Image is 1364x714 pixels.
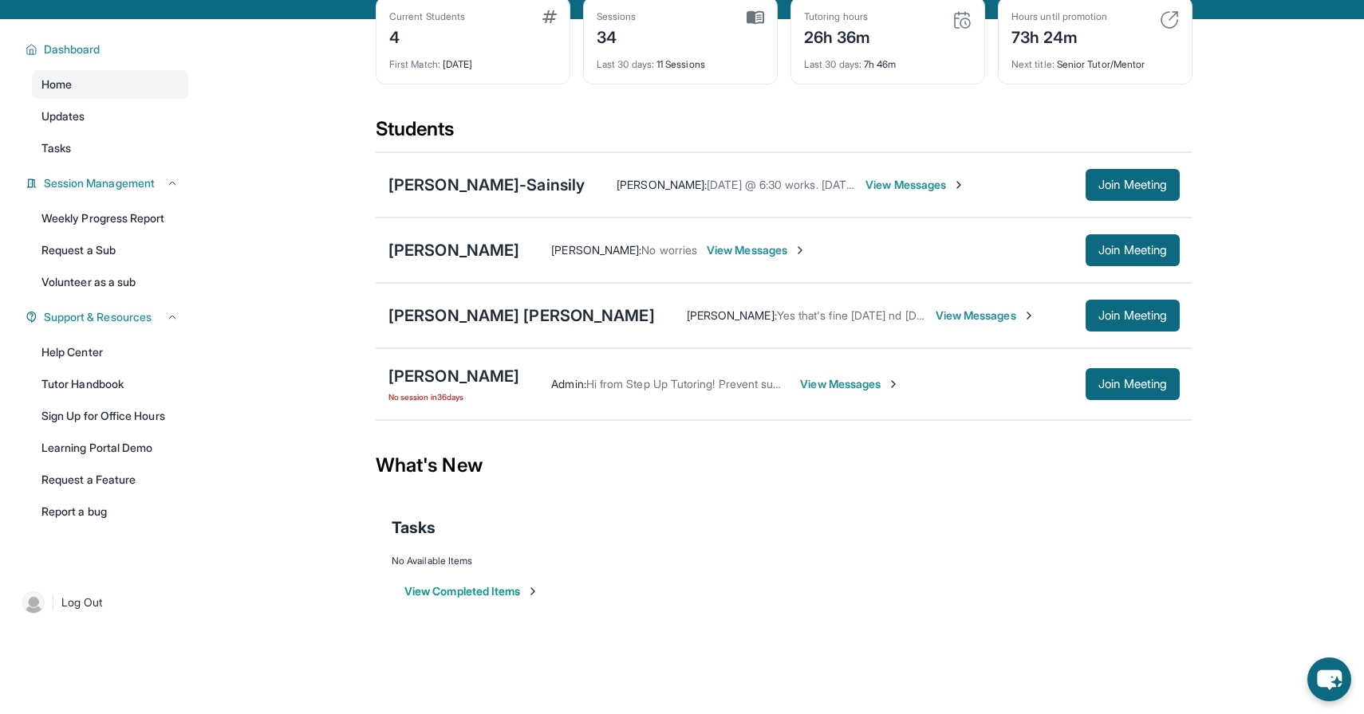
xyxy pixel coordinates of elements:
[32,236,188,265] a: Request a Sub
[389,49,557,71] div: [DATE]
[597,58,654,70] span: Last 30 days :
[37,309,179,325] button: Support & Resources
[804,58,861,70] span: Last 30 days :
[392,555,1177,567] div: No Available Items
[32,497,188,526] a: Report a bug
[32,465,188,494] a: Request a Feature
[41,140,71,156] span: Tasks
[389,58,440,70] span: First Match :
[37,175,179,191] button: Session Management
[16,585,188,620] a: |Log Out
[865,177,965,193] span: View Messages
[388,174,585,196] div: [PERSON_NAME]-Sainsily
[1098,245,1167,255] span: Join Meeting
[804,49,972,71] div: 7h 46m
[51,593,55,612] span: |
[1086,368,1180,400] button: Join Meeting
[936,308,1035,324] span: View Messages
[641,243,697,257] span: No worries
[1098,379,1167,389] span: Join Meeting
[389,23,465,49] div: 4
[388,304,655,327] div: [PERSON_NAME] [PERSON_NAME]
[389,10,465,23] div: Current Students
[1086,234,1180,266] button: Join Meeting
[37,41,179,57] button: Dashboard
[376,116,1193,151] div: Students
[1011,23,1107,49] div: 73h 24m
[32,102,188,131] a: Updates
[32,134,188,163] a: Tasks
[800,376,900,392] span: View Messages
[392,516,436,539] span: Tasks
[32,70,188,99] a: Home
[32,433,188,462] a: Learning Portal Demo
[388,239,519,261] div: [PERSON_NAME]
[804,10,871,23] div: Tutoring hours
[388,390,519,403] span: No session in 36 days
[687,308,777,322] span: [PERSON_NAME] :
[747,10,764,25] img: card
[44,41,101,57] span: Dashboard
[542,10,557,23] img: card
[1011,58,1055,70] span: Next title :
[707,178,1303,191] span: [DATE] @ 6:30 works. [DATE] works doesn't work because [PERSON_NAME] goes with her dad every othe...
[804,23,871,49] div: 26h 36m
[32,204,188,233] a: Weekly Progress Report
[887,378,900,390] img: Chevron-Right
[1098,311,1167,320] span: Join Meeting
[22,591,45,614] img: user-img
[597,10,637,23] div: Sessions
[1098,180,1167,190] span: Join Meeting
[1011,10,1107,23] div: Hours until promotion
[44,309,152,325] span: Support & Resources
[597,23,637,49] div: 34
[1160,10,1179,29] img: card
[551,243,641,257] span: [PERSON_NAME] :
[551,377,585,390] span: Admin :
[1023,309,1035,322] img: Chevron-Right
[32,338,188,367] a: Help Center
[32,370,188,398] a: Tutor Handbook
[597,49,764,71] div: 11 Sessions
[777,308,940,322] span: Yes that's fine [DATE] nd [DATE]
[1086,300,1180,331] button: Join Meeting
[707,242,806,258] span: View Messages
[44,175,155,191] span: Session Management
[41,76,72,92] span: Home
[61,594,103,610] span: Log Out
[41,108,85,124] span: Updates
[388,365,519,387] div: [PERSON_NAME]
[1307,657,1351,701] button: chat-button
[794,244,806,257] img: Chevron-Right
[32,402,188,430] a: Sign Up for Office Hours
[376,430,1193,500] div: What's New
[1086,169,1180,201] button: Join Meeting
[617,178,707,191] span: [PERSON_NAME] :
[404,583,539,599] button: View Completed Items
[32,268,188,296] a: Volunteer as a sub
[952,178,965,191] img: Chevron-Right
[1011,49,1179,71] div: Senior Tutor/Mentor
[952,10,972,29] img: card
